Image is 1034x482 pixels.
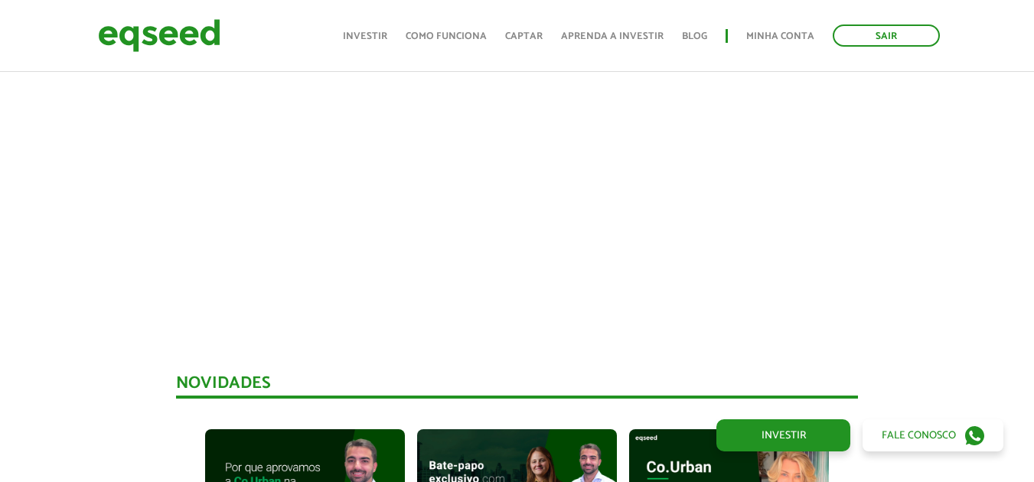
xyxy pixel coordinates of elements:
a: Captar [505,31,543,41]
a: Investir [716,419,850,451]
div: Novidades [176,375,858,399]
img: EqSeed [98,15,220,56]
a: Sair [833,24,940,47]
a: Blog [682,31,707,41]
a: Investir [343,31,387,41]
a: Aprenda a investir [561,31,664,41]
a: Minha conta [746,31,814,41]
a: Fale conosco [863,419,1003,451]
a: Como funciona [406,31,487,41]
